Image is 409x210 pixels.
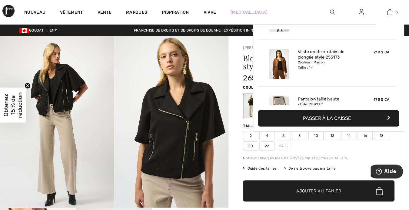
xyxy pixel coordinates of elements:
a: Sign In [354,8,369,16]
span: 2 [243,131,258,140]
img: Mes infos [359,8,364,16]
span: 10 [308,131,324,140]
a: Veste droite en daim de plongée style 253173 [298,49,357,60]
a: [PERSON_NAME] [243,46,273,50]
h1: Blouson de motard avant-gardiste style 253241 [243,54,369,70]
a: Marques [126,10,147,16]
a: [MEDICAL_DATA] [231,9,268,15]
a: Vivre [203,9,216,15]
img: Pantalon taille haute style 253137 [269,97,289,127]
a: Vêtement [60,10,83,16]
span: 20 [243,141,258,151]
div: Couleur : Marron Taille : 14 [298,60,357,70]
div: Notre mannequin mesure 5'9"/175 cm et porte une taille 6. [243,155,394,161]
button: Ajouter au panier [243,180,394,202]
font: EN [50,28,55,32]
img: Dollar canadien [19,28,29,33]
font: Guide des tailles [247,166,277,171]
span: Inspiration [162,10,189,16]
font: Passer à la caisse [303,115,351,121]
span: Couleur : [243,85,264,90]
div: Black [244,94,260,117]
a: Pantalon taille haute style 253137 [298,97,357,107]
a: 3 [376,8,404,16]
span: 4 [259,131,274,140]
span: 14 [341,131,356,140]
span: 3 [395,9,397,15]
img: Blouson de motard énervé style 253241. 2 [114,36,228,208]
img: Mon sac [387,8,392,16]
span: 16 [357,131,373,140]
button: Passer à la caisse [258,110,399,127]
button: Fermer le teaser [25,83,31,89]
a: Vente [98,10,112,16]
span: 22 [259,141,274,151]
span: 8 [292,131,307,140]
span: Ajouter au panier [296,188,341,194]
img: Rechercher sur le site Web [330,8,335,16]
span: 18 [374,131,389,140]
span: GOUJAT [19,28,46,32]
img: 1ère Avenue [2,5,15,17]
img: ring-m.svg [284,144,288,147]
font: Je ne trouve pas ma taille [288,166,336,171]
a: Nouveau [24,10,45,16]
font: 24 [279,143,284,149]
span: 12 [325,131,340,140]
span: 6 [276,131,291,140]
span: 175 $ CA [374,97,389,102]
iframe: Opens a widget where you can find more information [371,164,403,180]
span: Obtenez 15 % de réduction [2,92,23,118]
img: Bag.svg [376,187,383,195]
span: 219 $ CA [374,50,389,54]
span: 265 $ CA [243,74,274,82]
img: Veste droite en daim de plongée style 253173 [269,49,289,79]
div: Taille ([GEOGRAPHIC_DATA]/[GEOGRAPHIC_DATA]) : [243,123,350,129]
